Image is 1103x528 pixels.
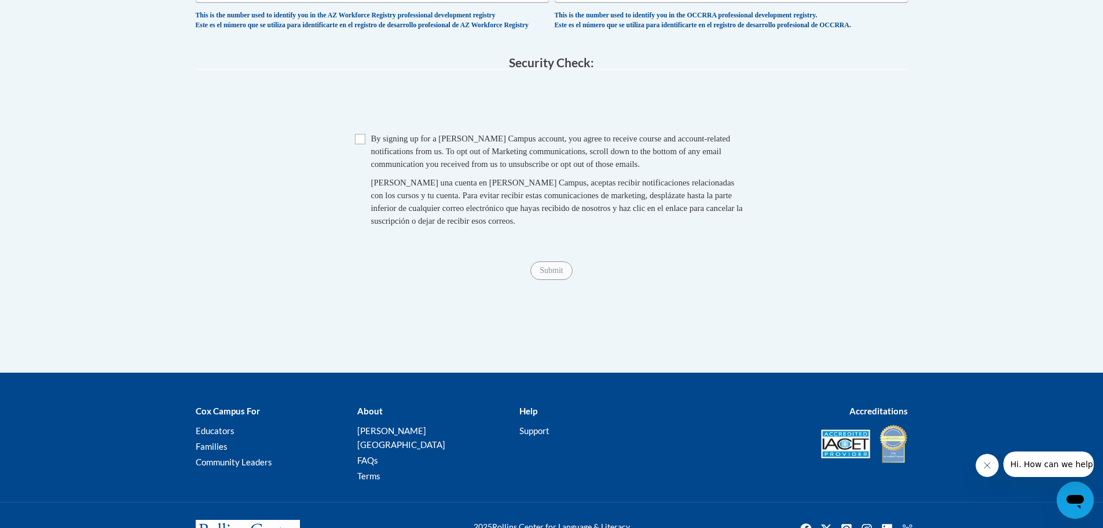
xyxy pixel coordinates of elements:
[1057,482,1094,519] iframe: Button to launch messaging window
[879,424,908,464] img: IDA® Accredited
[7,8,94,17] span: Hi. How can we help?
[357,455,378,465] a: FAQs
[1003,451,1094,477] iframe: Message from company
[464,81,640,126] iframe: reCAPTCHA
[357,425,445,450] a: [PERSON_NAME][GEOGRAPHIC_DATA]
[196,457,272,467] a: Community Leaders
[371,178,743,225] span: [PERSON_NAME] una cuenta en [PERSON_NAME] Campus, aceptas recibir notificaciones relacionadas con...
[357,471,380,481] a: Terms
[196,406,260,416] b: Cox Campus For
[821,429,870,458] img: Accredited IACET® Provider
[530,261,572,280] input: Submit
[519,406,537,416] b: Help
[196,441,228,451] a: Families
[196,11,549,30] div: This is the number used to identify you in the AZ Workforce Registry professional development reg...
[555,11,908,30] div: This is the number used to identify you in the OCCRRA professional development registry. Este es ...
[357,406,383,416] b: About
[371,134,731,169] span: By signing up for a [PERSON_NAME] Campus account, you agree to receive course and account-related...
[849,406,908,416] b: Accreditations
[519,425,549,436] a: Support
[196,425,234,436] a: Educators
[509,55,594,70] span: Security Check:
[976,454,999,477] iframe: Close message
